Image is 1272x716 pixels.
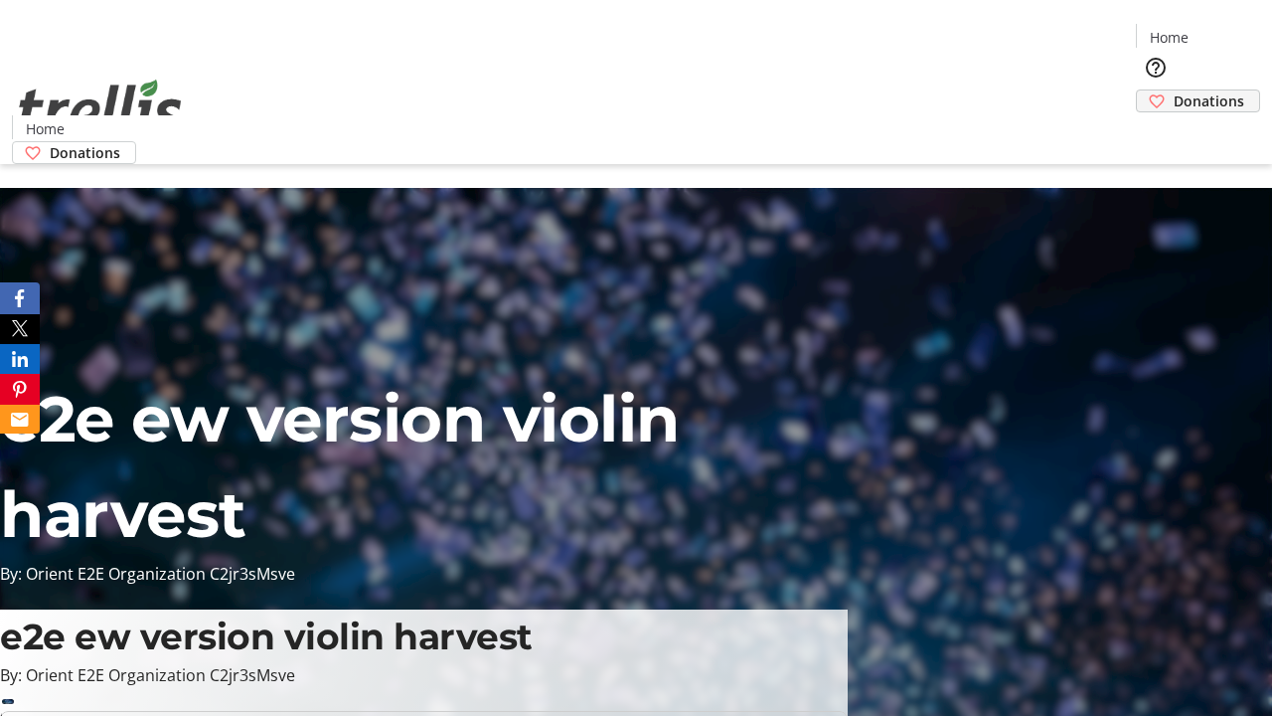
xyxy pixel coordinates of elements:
[1174,90,1244,111] span: Donations
[1150,27,1189,48] span: Home
[12,58,189,157] img: Orient E2E Organization C2jr3sMsve's Logo
[13,118,77,139] a: Home
[1136,89,1260,112] a: Donations
[50,142,120,163] span: Donations
[1136,112,1176,152] button: Cart
[26,118,65,139] span: Home
[12,141,136,164] a: Donations
[1136,48,1176,88] button: Help
[1137,27,1200,48] a: Home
